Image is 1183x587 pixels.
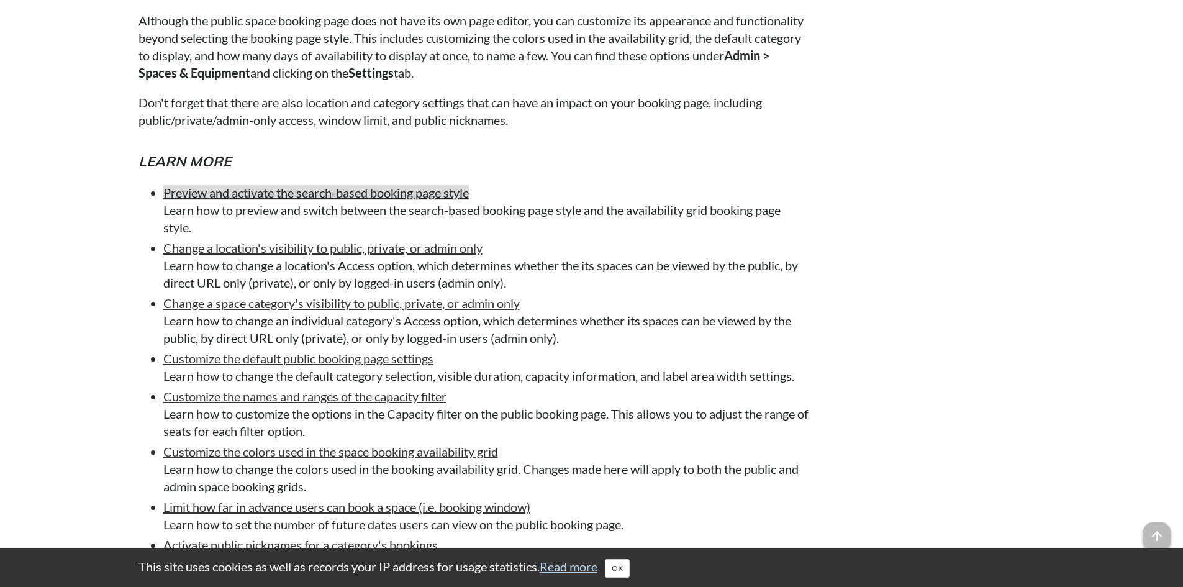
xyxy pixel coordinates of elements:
li: Learn how to set the number of future dates users can view on the public booking page. [163,498,809,533]
strong: Admin > Spaces & Equipment [138,48,770,80]
p: Although the public space booking page does not have its own page editor, you can customize its a... [138,12,809,81]
a: Preview and activate the search-based booking page style [163,185,469,200]
a: Limit how far in advance users can book a space (i.e. booking window) [163,499,530,514]
button: Close [605,559,630,578]
li: Learn how to change the default category selection, visible duration, capacity information, and l... [163,350,809,385]
a: arrow_upward [1143,524,1171,539]
a: Customize the default public booking page settings [163,351,433,366]
a: Activate public nicknames for a category's bookings [163,537,438,552]
li: Learn how to change an individual category's Access option, which determines whether its spaces c... [163,294,809,347]
strong: Settings [348,65,394,80]
li: Learn how to change a location's Access option, which determines whether the its spaces can be vi... [163,239,809,291]
li: Learn how to change the colors used in the booking availability grid. Changes made here will appl... [163,443,809,495]
a: Change a location's visibility to public, private, or admin only [163,240,483,255]
li: Learn how to preview and switch between the search-based booking page style and the availability ... [163,184,809,236]
a: Change a space category's visibility to public, private, or admin only [163,296,520,311]
li: Learn how to customize the options in the Capacity filter on the public booking page. This allows... [163,388,809,440]
a: Read more [540,559,597,574]
a: Customize the names and ranges of the capacity filter [163,389,446,404]
p: Don't forget that there are also location and category settings that can have an impact on your b... [138,94,809,129]
div: This site uses cookies as well as records your IP address for usage statistics. [126,558,1058,578]
a: Customize the colors used in the space booking availability grid [163,444,498,459]
span: arrow_upward [1143,522,1171,550]
h5: Learn more [138,152,809,171]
